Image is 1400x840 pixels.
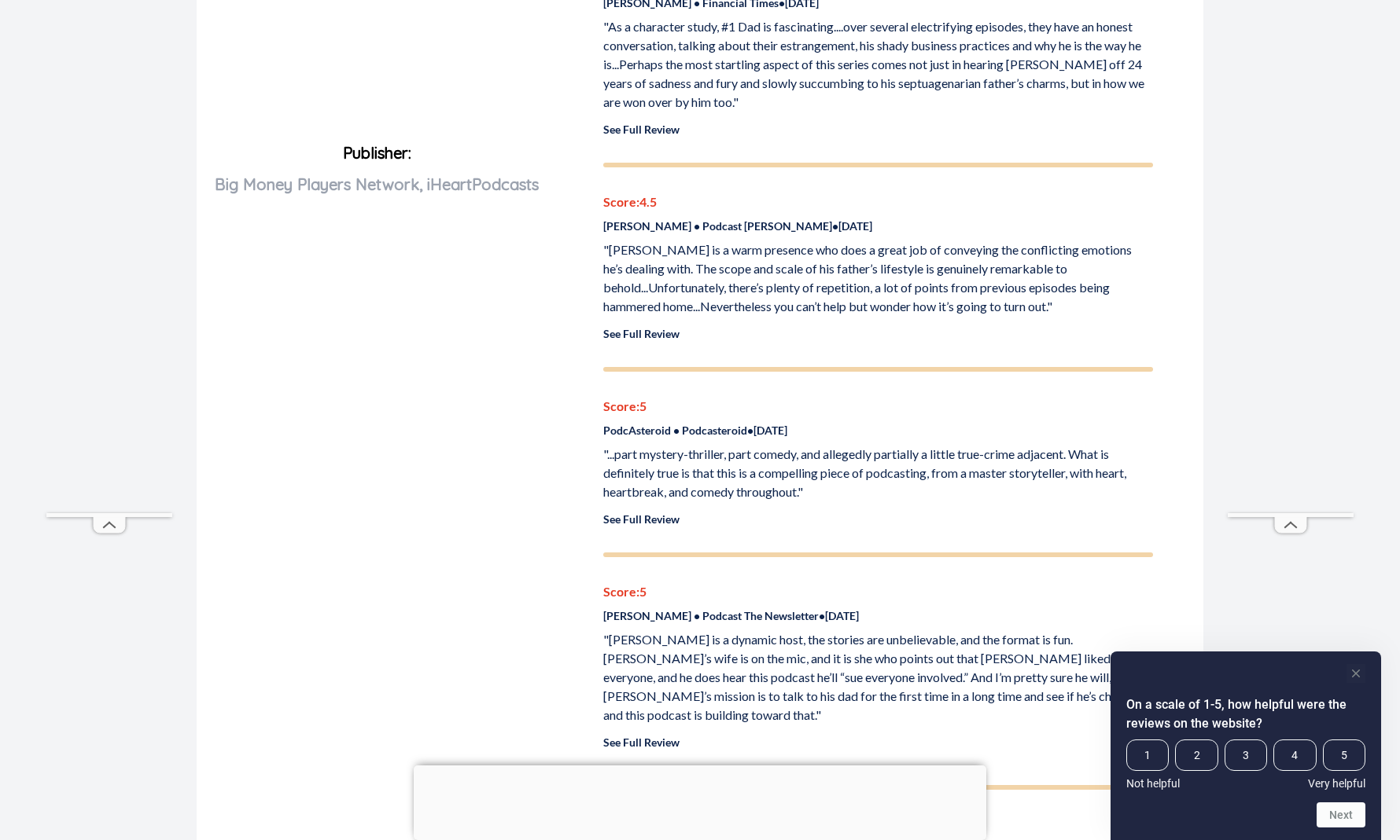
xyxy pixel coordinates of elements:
[1126,777,1180,790] span: Not helpful
[1126,695,1365,733] h2: On a scale of 1-5, how helpful were the reviews on the website? Select an option from 1 to 5, wit...
[1126,664,1365,827] div: On a scale of 1-5, how helpful were the reviews on the website? Select an option from 1 to 5, wit...
[603,218,1153,234] p: [PERSON_NAME] • Podcast [PERSON_NAME] • [DATE]
[1126,739,1169,771] span: 1
[603,512,680,526] a: See Full Review
[209,138,545,251] p: Publisher:
[1228,42,1354,513] iframe: Advertisement
[603,607,1153,624] p: [PERSON_NAME] • Podcast The Newsletter • [DATE]
[603,735,680,749] a: See Full Review
[603,123,680,136] a: See Full Review
[603,445,1153,501] p: "...part mystery-thriller, part comedy, and allegedly partially a little true-crime adjacent. Wha...
[1126,739,1365,790] div: On a scale of 1-5, how helpful were the reviews on the website? Select an option from 1 to 5, wit...
[46,42,172,513] iframe: Advertisement
[603,240,1153,316] p: "[PERSON_NAME] is a warm presence who does a great job of conveying the conflicting emotions he’s...
[1323,739,1365,771] span: 5
[215,174,539,194] span: Big Money Players Network, iHeartPodcasts
[603,630,1153,724] p: "[PERSON_NAME] is a dynamic host, the stories are unbelievable, and the format is fun. [PERSON_NA...
[1308,777,1365,790] span: Very helpful
[1225,739,1267,771] span: 3
[603,397,1153,416] p: Score: 5
[1273,739,1316,771] span: 4
[603,193,1153,211] p: Score: 4.5
[1317,802,1365,827] button: Next question
[603,17,1153,112] p: "As a character study, #1 Dad is fascinating....over several electrifying episodes, they have an ...
[1347,664,1365,683] button: Hide survey
[603,422,1153,438] p: PodcAsteroid • Podcasteroid • [DATE]
[414,765,986,836] iframe: Advertisement
[603,582,1153,601] p: Score: 5
[603,327,680,340] a: See Full Review
[1175,739,1218,771] span: 2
